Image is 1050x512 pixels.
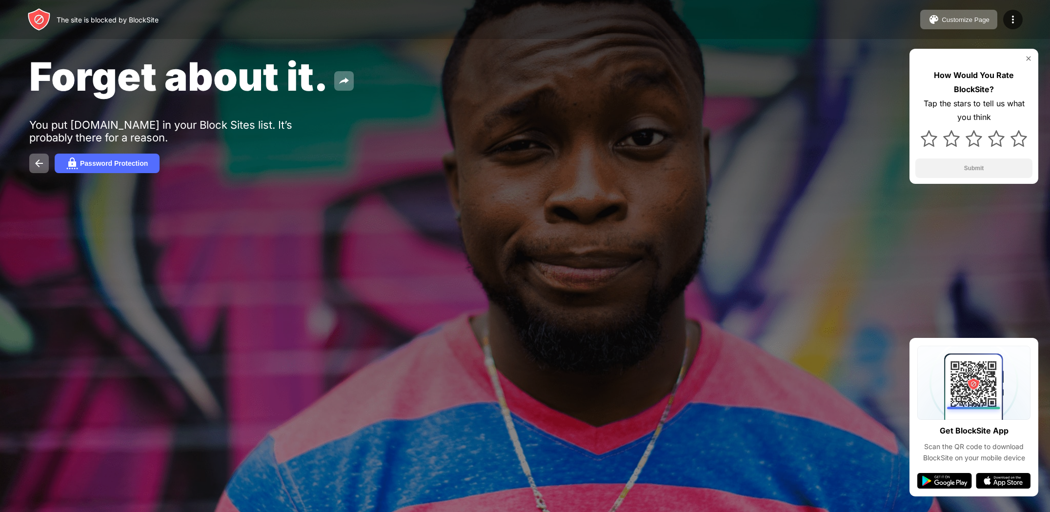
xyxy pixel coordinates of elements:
button: Customize Page [920,10,997,29]
div: The site is blocked by BlockSite [57,16,159,24]
img: qrcode.svg [917,346,1030,420]
img: back.svg [33,158,45,169]
div: You put [DOMAIN_NAME] in your Block Sites list. It’s probably there for a reason. [29,118,331,144]
img: pallet.svg [928,14,940,25]
button: Submit [915,158,1032,178]
div: Get BlockSite App [940,424,1009,438]
img: menu-icon.svg [1007,14,1019,25]
img: star.svg [1010,130,1027,147]
div: Tap the stars to tell us what you think [915,97,1032,125]
img: star.svg [988,130,1005,147]
img: rate-us-close.svg [1025,55,1032,62]
div: Password Protection [80,159,148,167]
img: google-play.svg [917,473,972,489]
button: Password Protection [55,154,160,173]
img: password.svg [66,158,78,169]
img: app-store.svg [976,473,1030,489]
div: How Would You Rate BlockSite? [915,68,1032,97]
span: Forget about it. [29,53,328,100]
img: star.svg [966,130,982,147]
img: share.svg [338,75,350,87]
img: star.svg [943,130,960,147]
div: Customize Page [942,16,989,23]
img: header-logo.svg [27,8,51,31]
div: Scan the QR code to download BlockSite on your mobile device [917,441,1030,463]
img: star.svg [921,130,937,147]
